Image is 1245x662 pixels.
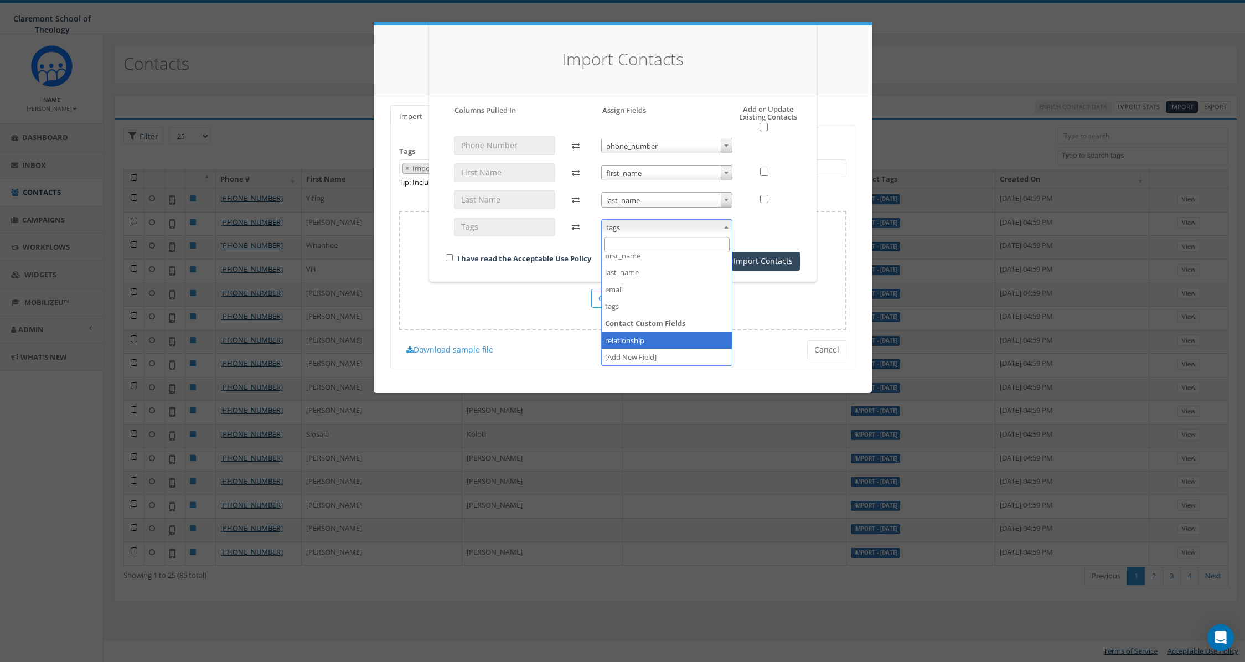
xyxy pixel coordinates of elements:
input: First Name [454,163,555,182]
input: Search [604,237,730,253]
li: tags [602,298,732,315]
button: Import Contacts [726,252,800,271]
span: tags [602,220,732,235]
span: tags [601,219,732,235]
li: [Add New Field] [602,349,732,366]
li: email [602,281,732,298]
strong: Contact Custom Fields [602,315,732,332]
span: last_name [601,192,732,208]
div: Open Intercom Messenger [1207,624,1234,651]
input: Last Name [454,190,555,209]
input: Tags [454,218,555,236]
input: Select All [760,123,768,131]
span: phone_number [602,138,732,154]
span: last_name [602,193,732,208]
span: phone_number [601,138,732,153]
span: first_name [601,165,732,180]
a: I have read the Acceptable Use Policy [457,254,591,263]
h5: Assign Fields [602,105,646,115]
h5: Add or Update Existing Contacts [715,105,800,132]
li: first_name [602,247,732,265]
h4: Import Contacts [446,48,800,71]
input: Phone Number [454,136,555,155]
li: Standard Fields [602,214,732,315]
li: last_name [602,264,732,281]
li: Contact Custom Fields [602,315,732,349]
li: relationship [602,332,732,349]
h5: Columns Pulled In [454,105,516,115]
span: first_name [602,165,732,181]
